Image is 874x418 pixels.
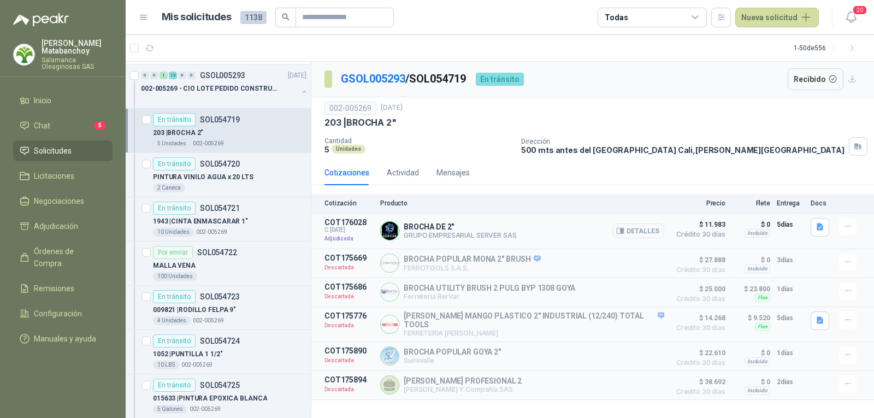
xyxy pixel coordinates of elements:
a: GSOL005293 [341,72,405,85]
span: 1138 [240,11,267,24]
a: Inicio [13,90,113,111]
a: Licitaciones [13,166,113,186]
img: Company Logo [381,347,399,365]
p: 5 días [777,218,804,231]
a: En tránsitoSOL0547211943 |CINTA ENMASCARAR 1"10 Unidades002-005269 [126,197,311,242]
div: Incluido [745,357,770,366]
p: [PERSON_NAME] MANGO PLASTICO 2" INDUSTRIAL (12/240) TOTAL TOOLS [404,311,664,329]
div: 5 Galones [153,405,187,414]
div: En tránsito [153,334,196,348]
span: Configuración [34,308,82,320]
a: En tránsitoSOL054720PINTURA VINILO AGUA x 20 LTS2 Caneca [126,153,311,197]
span: Crédito 30 días [671,325,725,331]
p: COT175776 [324,311,374,320]
button: 20 [841,8,861,27]
div: 0 [141,72,149,79]
p: Descartada [324,320,374,331]
p: BROCHA POPULAR MONA 2" BRUSH [404,255,541,264]
p: Dirección [521,138,845,145]
div: Cotizaciones [324,167,369,179]
p: 002-005269 [193,139,224,148]
p: Descartada [324,262,374,273]
p: [PERSON_NAME] Matabanchoy [42,39,113,55]
img: Company Logo [14,44,34,65]
p: SOL054725 [200,381,240,389]
span: Crédito 30 días [671,388,725,395]
span: Chat [34,120,50,132]
a: Configuración [13,303,113,324]
span: Crédito 30 días [671,231,725,238]
p: 1 días [777,346,804,360]
span: Órdenes de Compra [34,245,102,269]
p: 1 días [777,282,804,296]
span: $ 25.000 [671,282,725,296]
button: Nueva solicitud [735,8,819,27]
div: Unidades [332,145,365,154]
span: Inicio [34,95,51,107]
a: En tránsitoSOL0547241052 |PUNTILLA 1 1/2"10 LBS002-005269 [126,330,311,374]
img: Logo peakr [13,13,69,26]
button: Recibido [788,68,844,90]
p: Producto [380,199,664,207]
p: [DATE] [288,70,306,81]
p: SOL054720 [200,160,240,168]
img: Company Logo [381,222,399,240]
div: En tránsito [476,73,524,86]
div: Incluido [745,386,770,395]
div: En tránsito [153,379,196,392]
h1: Mis solicitudes [162,9,232,25]
div: Incluido [745,229,770,238]
p: [PERSON_NAME] Y Compañía SAS [404,385,522,393]
p: Descartada [324,355,374,366]
a: Solicitudes [13,140,113,161]
p: SOL054723 [200,293,240,301]
div: 10 LBS [153,361,179,369]
div: Por enviar [153,246,193,259]
div: 4 Unidades [153,316,191,325]
p: $ 0 [732,375,770,388]
p: MALLA VENA [153,261,196,271]
p: COT175669 [324,254,374,262]
p: COT175890 [324,346,374,355]
a: Remisiones [13,278,113,299]
p: COT175894 [324,375,374,384]
div: 13 [169,72,177,79]
a: Adjudicación [13,216,113,237]
span: Manuales y ayuda [34,333,96,345]
p: GRUPO EMPRESARIAL SERVER SAS [404,231,517,239]
p: Ferreteria BerVar [404,292,575,301]
p: Precio [671,199,725,207]
span: 5 [94,121,106,130]
img: Company Logo [381,254,399,272]
p: SOL054721 [200,204,240,212]
p: COT175686 [324,282,374,291]
p: 002-005269 [193,316,224,325]
a: Órdenes de Compra [13,241,113,274]
p: PINTURA VINILO AGUA x 20 LTS [153,172,253,182]
div: 100 Unidades [153,272,197,281]
p: [DATE] [381,103,403,113]
p: 002-005269 [196,228,227,237]
span: Negociaciones [34,195,84,207]
p: SOL054722 [197,249,237,256]
img: Company Logo [381,315,399,333]
span: Licitaciones [34,170,74,182]
p: SOL054719 [200,116,240,123]
span: $ 11.983 [671,218,725,231]
div: 2 Caneca [153,184,185,192]
p: BROCHA POPULAR GOYA 2" [404,348,501,356]
p: $ 0 [732,254,770,267]
p: 002-005269 - CIO LOTE PEDIDO CONSTRUCCION [141,84,277,94]
p: Cotización [324,199,374,207]
span: $ 14.268 [671,311,725,325]
p: Descartada [324,384,374,395]
span: Adjudicación [34,220,78,232]
div: 5 Unidades [153,139,191,148]
a: Por enviarSOL054722MALLA VENA100 Unidades [126,242,311,286]
a: Negociaciones [13,191,113,211]
p: Sumivalle [404,356,501,364]
span: Crédito 30 días [671,296,725,302]
p: 009821 | RODILLO FELPA 9" [153,305,236,315]
p: 203 | BROCHA 2" [153,128,203,138]
p: 1052 | PUNTILLA 1 1/2" [153,349,222,360]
